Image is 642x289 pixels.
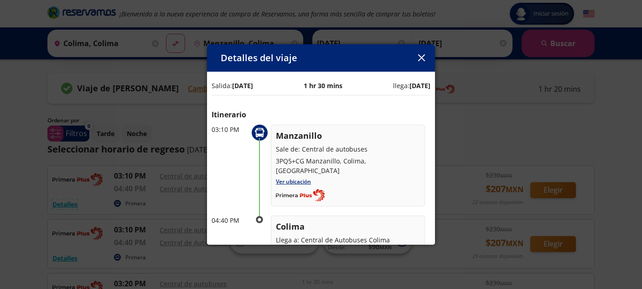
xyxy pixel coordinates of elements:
p: 04:40 PM [212,215,248,225]
p: Itinerario [212,109,430,120]
p: 03:10 PM [212,125,248,134]
p: llega: [393,81,430,90]
p: Llega a: Central de Autobuses Colima [276,235,420,245]
p: Colima [276,221,420,233]
p: 3PQ5+CG Manzanillo, Colima, [GEOGRAPHIC_DATA] [276,156,420,175]
p: Salida: [212,81,253,90]
p: Detalles del viaje [221,51,297,65]
p: Sale de: Central de autobuses [276,144,420,154]
b: [DATE] [409,81,430,90]
img: Completo_color__1_.png [276,189,325,202]
p: 1 hr 30 mins [304,81,342,90]
b: [DATE] [232,81,253,90]
a: Ver ubicación [276,178,311,185]
p: Manzanillo [276,130,420,142]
